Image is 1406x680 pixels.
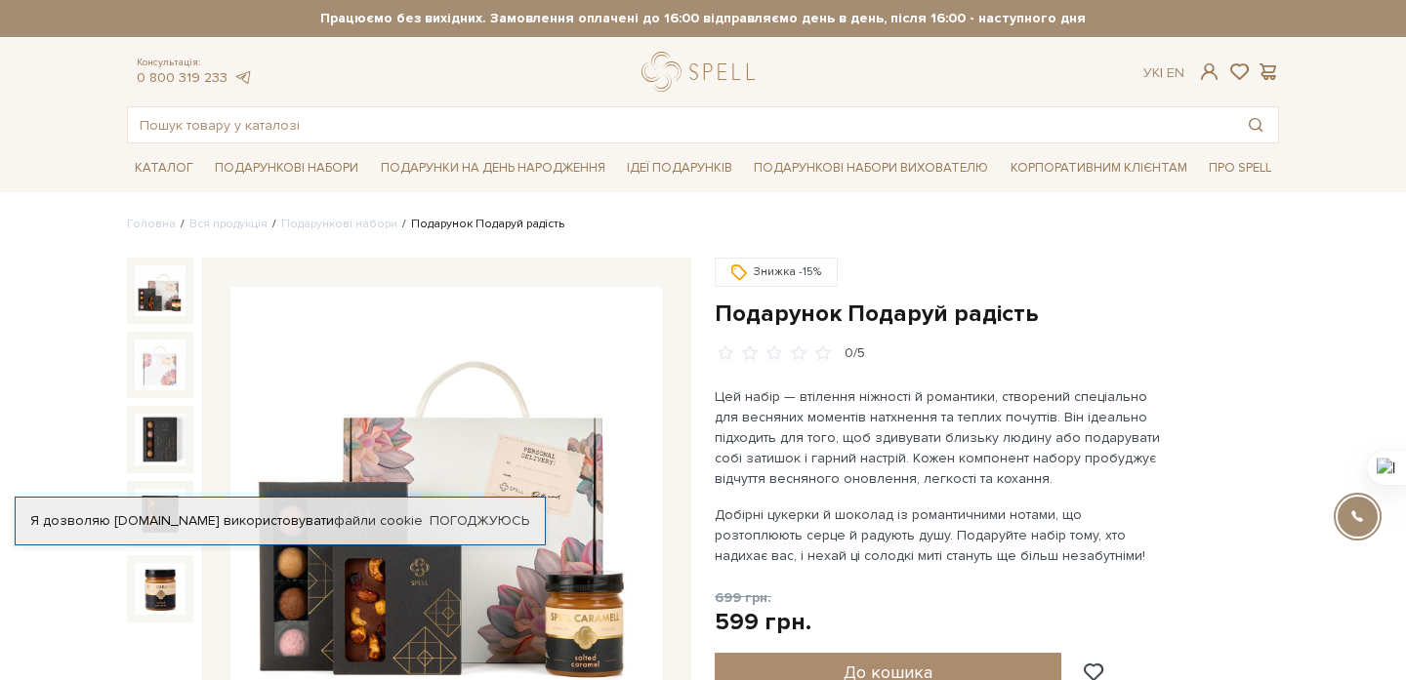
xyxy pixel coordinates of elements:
a: logo [641,52,764,92]
li: Подарунок Подаруй радість [397,216,564,233]
a: Про Spell [1201,153,1279,183]
a: файли cookie [334,512,423,529]
div: Ук [1143,64,1184,82]
a: Подарункові набори [207,153,366,183]
img: Подарунок Подаруй радість [135,563,186,614]
img: Подарунок Подаруй радість [135,340,186,390]
input: Пошук товару у каталозі [128,107,1233,142]
a: Подарункові набори [281,217,397,231]
img: Подарунок Подаруй радість [135,265,186,316]
div: 0/5 [845,344,865,363]
a: Подарункові набори вихователю [746,151,996,184]
a: Погоджуюсь [430,512,529,530]
span: Консультація: [137,57,252,69]
a: Вся продукція [189,217,268,231]
strong: Працюємо без вихідних. Замовлення оплачені до 16:00 відправляємо день в день, після 16:00 - насту... [127,10,1279,27]
div: Знижка -15% [715,258,838,287]
button: Пошук товару у каталозі [1233,107,1278,142]
a: Головна [127,217,176,231]
img: Подарунок Подаруй радість [135,414,186,464]
p: Добірні цукерки й шоколад із романтичними нотами, що розтоплюють серце й радують душу. Подаруйте ... [715,504,1173,566]
span: 699 грн. [715,589,771,606]
a: En [1167,64,1184,81]
a: Ідеї подарунків [619,153,740,183]
span: | [1160,64,1163,81]
a: Корпоративним клієнтам [1003,151,1195,184]
div: 599 грн. [715,607,811,637]
a: 0 800 319 233 [137,69,227,86]
div: Я дозволяю [DOMAIN_NAME] використовувати [16,512,545,530]
p: Цей набір — втілення ніжності й романтики, створений спеціально для весняних моментів натхнення т... [715,386,1173,489]
a: telegram [232,69,252,86]
h1: Подарунок Подаруй радість [715,299,1279,329]
a: Каталог [127,153,201,183]
a: Подарунки на День народження [373,153,613,183]
img: Подарунок Подаруй радість [135,489,186,540]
